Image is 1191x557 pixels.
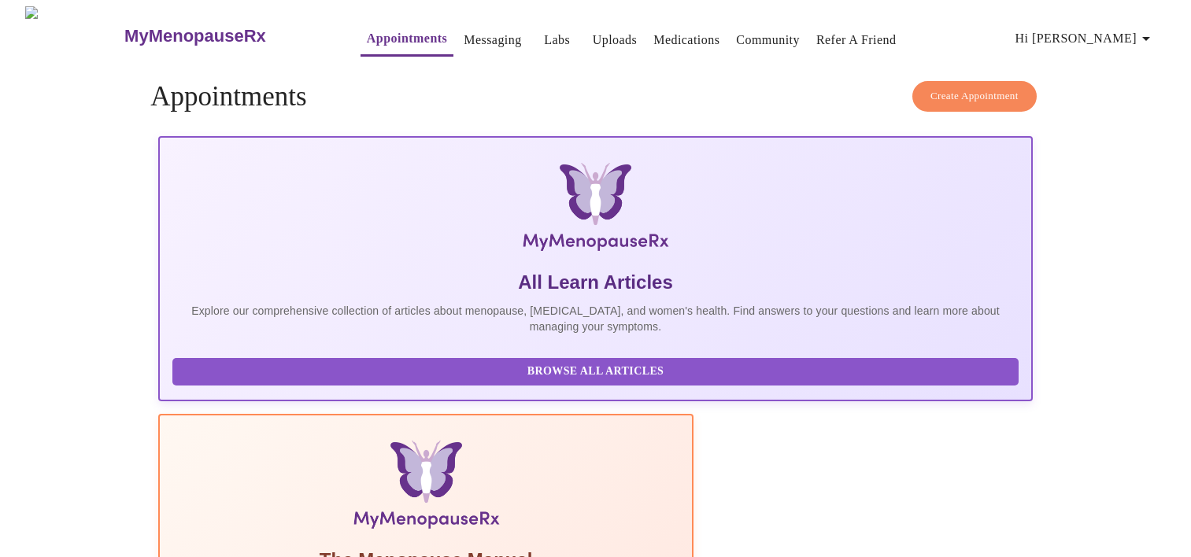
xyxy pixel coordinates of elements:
[361,23,453,57] button: Appointments
[172,363,1022,377] a: Browse All Articles
[1009,23,1162,54] button: Hi [PERSON_NAME]
[653,29,719,51] a: Medications
[172,303,1018,334] p: Explore our comprehensive collection of articles about menopause, [MEDICAL_DATA], and women's hea...
[172,270,1018,295] h5: All Learn Articles
[124,26,266,46] h3: MyMenopauseRx
[930,87,1019,105] span: Create Appointment
[1015,28,1156,50] span: Hi [PERSON_NAME]
[464,29,521,51] a: Messaging
[532,24,583,56] button: Labs
[593,29,638,51] a: Uploads
[188,362,1002,382] span: Browse All Articles
[586,24,644,56] button: Uploads
[912,81,1037,112] button: Create Appointment
[253,441,598,535] img: Menopause Manual
[172,358,1018,385] button: Browse All Articles
[25,6,123,65] img: MyMenopauseRx Logo
[457,24,527,56] button: Messaging
[736,29,800,51] a: Community
[123,9,329,64] a: MyMenopauseRx
[810,24,903,56] button: Refer a Friend
[816,29,897,51] a: Refer a Friend
[730,24,806,56] button: Community
[150,81,1040,113] h4: Appointments
[304,163,887,257] img: MyMenopauseRx Logo
[647,24,726,56] button: Medications
[544,29,570,51] a: Labs
[367,28,447,50] a: Appointments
